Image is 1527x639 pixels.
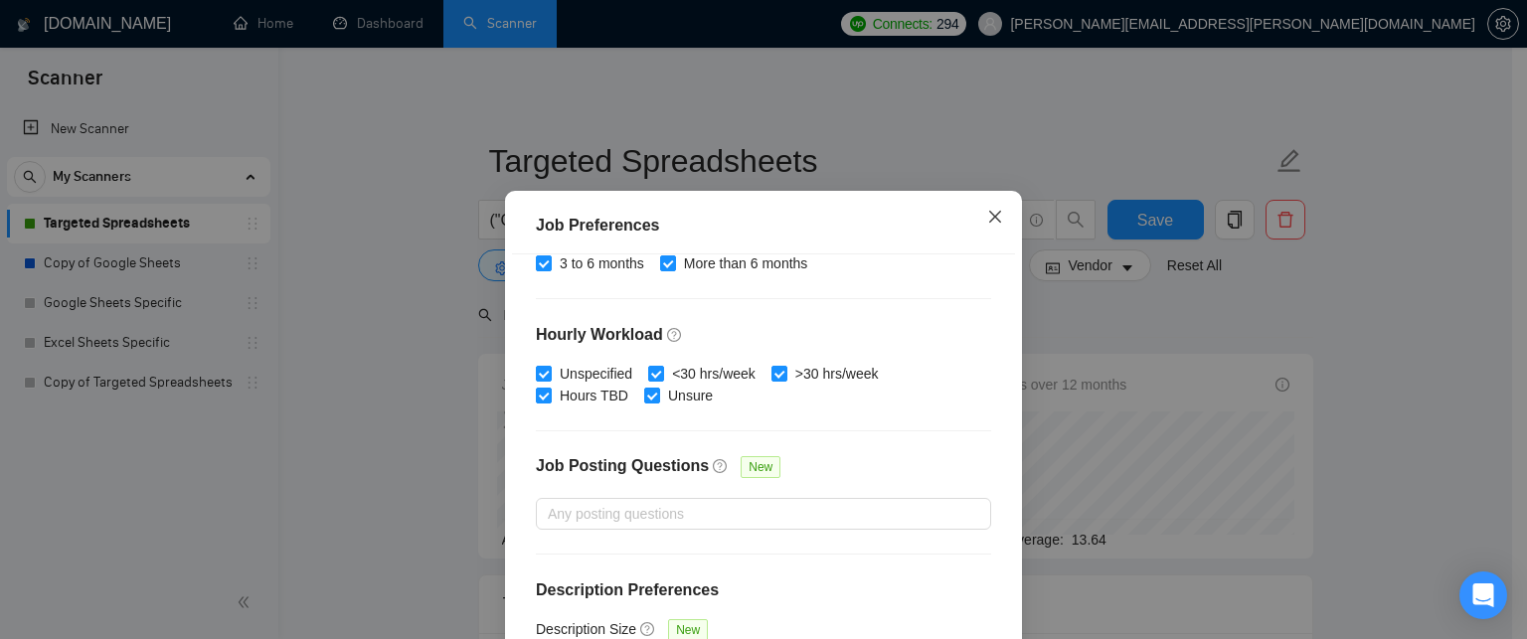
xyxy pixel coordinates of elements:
span: Hours TBD [552,385,636,406]
h4: Description Preferences [536,578,991,602]
h4: Job Posting Questions [536,454,709,478]
span: Unspecified [552,363,640,385]
h4: Hourly Workload [536,323,991,347]
span: 3 to 6 months [552,252,652,274]
span: close [987,209,1003,225]
span: >30 hrs/week [787,363,887,385]
span: question-circle [640,621,656,637]
span: <30 hrs/week [664,363,763,385]
div: Open Intercom Messenger [1459,571,1507,619]
span: More than 6 months [676,252,816,274]
div: Job Preferences [536,214,991,238]
span: New [741,456,780,478]
span: Unsure [660,385,721,406]
button: Close [968,191,1022,244]
span: question-circle [713,458,729,474]
span: question-circle [667,327,683,343]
